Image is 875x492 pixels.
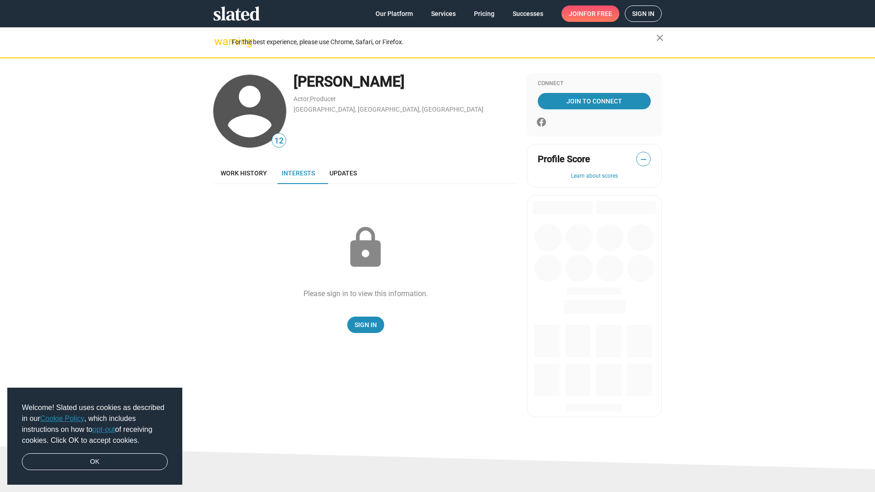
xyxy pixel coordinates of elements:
[232,36,656,48] div: For the best experience, please use Chrome, Safari, or Firefox.
[221,169,267,177] span: Work history
[343,225,388,271] mat-icon: lock
[538,153,590,165] span: Profile Score
[272,135,286,147] span: 12
[538,173,651,180] button: Learn about scores
[561,5,619,22] a: Joinfor free
[22,402,168,446] span: Welcome! Slated uses cookies as described in our , which includes instructions on how to of recei...
[538,93,651,109] a: Join To Connect
[625,5,662,22] a: Sign in
[93,425,115,433] a: opt-out
[309,97,310,102] span: ,
[376,5,413,22] span: Our Platform
[22,453,168,471] a: dismiss cookie message
[40,415,84,422] a: Cookie Policy
[505,5,551,22] a: Successes
[347,317,384,333] a: Sign In
[274,162,322,184] a: Interests
[293,106,484,113] a: [GEOGRAPHIC_DATA], [GEOGRAPHIC_DATA], [GEOGRAPHIC_DATA]
[538,80,651,87] div: Connect
[7,388,182,485] div: cookieconsent
[304,289,428,298] div: Please sign in to view this information.
[355,317,377,333] span: Sign In
[632,6,654,21] span: Sign in
[513,5,543,22] span: Successes
[368,5,420,22] a: Our Platform
[431,5,456,22] span: Services
[293,72,518,92] div: [PERSON_NAME]
[293,95,309,102] a: Actor
[213,162,274,184] a: Work history
[540,93,649,109] span: Join To Connect
[467,5,502,22] a: Pricing
[214,36,225,47] mat-icon: warning
[474,5,494,22] span: Pricing
[569,5,612,22] span: Join
[424,5,463,22] a: Services
[310,95,336,102] a: Producer
[583,5,612,22] span: for free
[654,32,665,43] mat-icon: close
[329,169,357,177] span: Updates
[322,162,364,184] a: Updates
[637,154,650,165] span: —
[282,169,315,177] span: Interests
